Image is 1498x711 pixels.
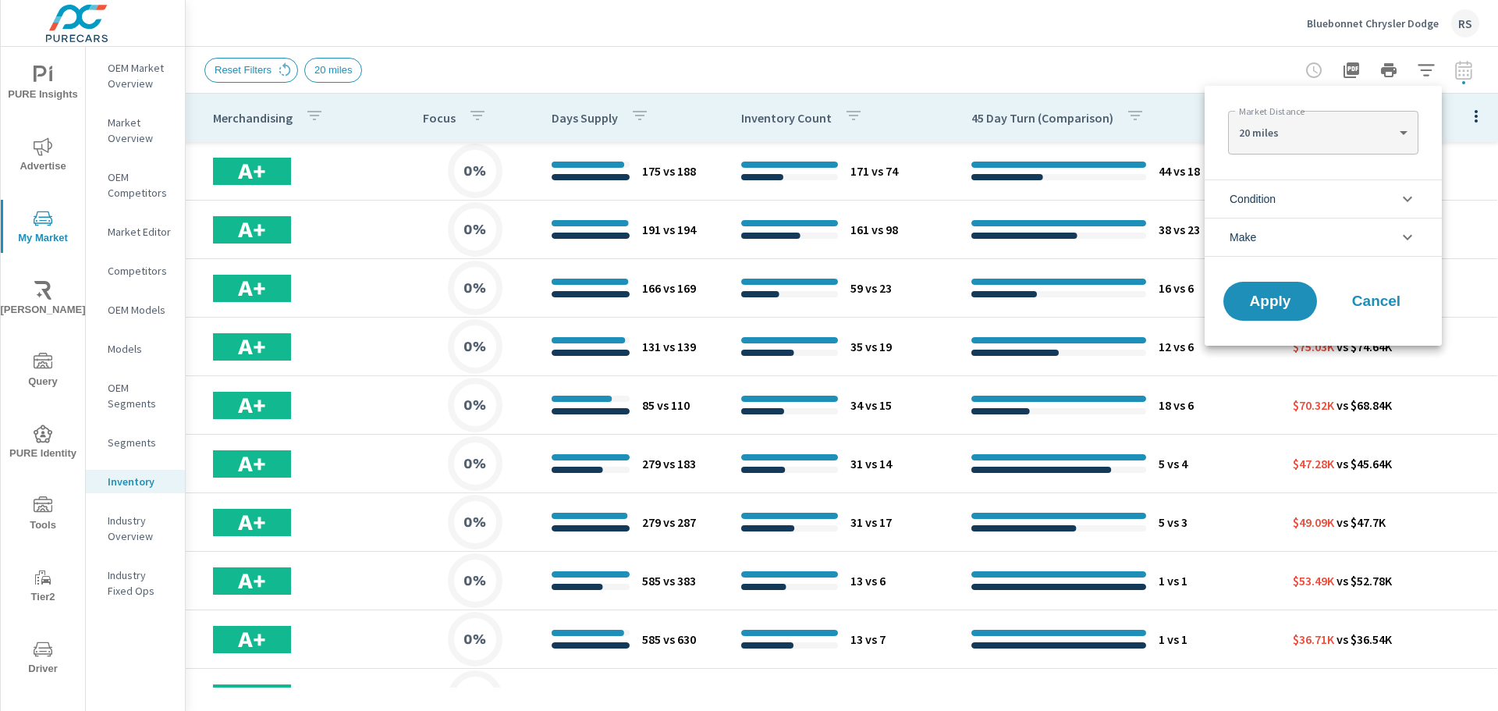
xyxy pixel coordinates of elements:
[1329,282,1423,321] button: Cancel
[1228,117,1418,148] div: 20 miles
[1223,282,1317,321] button: Apply
[1230,219,1256,256] span: Make
[1239,126,1393,140] p: 20 miles
[1239,294,1301,308] span: Apply
[1205,173,1442,263] ul: filter options
[1230,180,1276,218] span: Condition
[1345,294,1407,308] span: Cancel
